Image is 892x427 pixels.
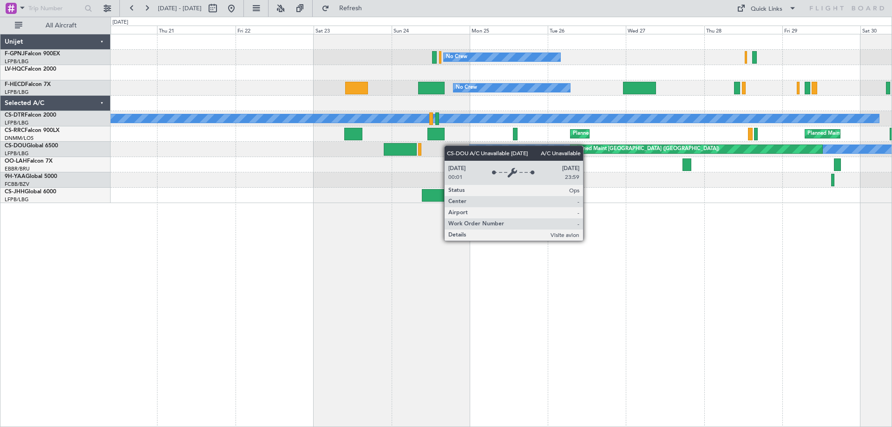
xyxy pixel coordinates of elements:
[704,26,782,34] div: Thu 28
[472,142,511,156] div: A/C Unavailable
[5,189,56,195] a: CS-JHHGlobal 6000
[5,135,33,142] a: DNMM/LOS
[446,50,467,64] div: No Crew
[24,22,98,29] span: All Aircraft
[5,112,56,118] a: CS-DTRFalcon 2000
[392,26,470,34] div: Sun 24
[112,19,128,26] div: [DATE]
[470,26,548,34] div: Mon 25
[5,143,58,149] a: CS-DOUGlobal 6500
[10,18,101,33] button: All Aircraft
[626,26,704,34] div: Wed 27
[5,165,30,172] a: EBBR/BRU
[314,26,392,34] div: Sat 23
[5,58,29,65] a: LFPB/LBG
[5,89,29,96] a: LFPB/LBG
[5,112,25,118] span: CS-DTR
[456,81,477,95] div: No Crew
[5,119,29,126] a: LFPB/LBG
[5,82,51,87] a: F-HECDFalcon 7X
[5,174,57,179] a: 9H-YAAGlobal 5000
[317,1,373,16] button: Refresh
[5,66,25,72] span: LV-HQC
[751,5,782,14] div: Quick Links
[548,26,626,34] div: Tue 26
[158,4,202,13] span: [DATE] - [DATE]
[5,51,25,57] span: F-GPNJ
[236,26,314,34] div: Fri 22
[5,51,60,57] a: F-GPNJFalcon 900EX
[5,181,29,188] a: FCBB/BZV
[5,158,27,164] span: OO-LAH
[157,26,235,34] div: Thu 21
[550,142,571,156] div: No Crew
[782,26,860,34] div: Fri 29
[5,128,25,133] span: CS-RRC
[331,5,370,12] span: Refresh
[5,82,25,87] span: F-HECD
[5,143,26,149] span: CS-DOU
[5,174,26,179] span: 9H-YAA
[5,150,29,157] a: LFPB/LBG
[28,1,82,15] input: Trip Number
[5,158,52,164] a: OO-LAHFalcon 7X
[5,196,29,203] a: LFPB/LBG
[732,1,801,16] button: Quick Links
[79,26,157,34] div: Wed 20
[5,66,56,72] a: LV-HQCFalcon 2000
[5,189,25,195] span: CS-JHH
[573,142,719,156] div: Planned Maint [GEOGRAPHIC_DATA] ([GEOGRAPHIC_DATA])
[573,127,719,141] div: Planned Maint [GEOGRAPHIC_DATA] ([GEOGRAPHIC_DATA])
[5,128,59,133] a: CS-RRCFalcon 900LX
